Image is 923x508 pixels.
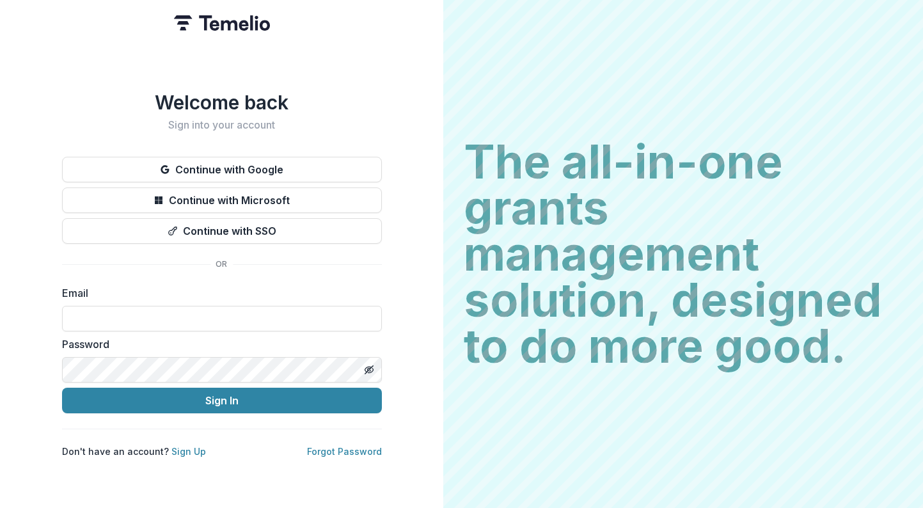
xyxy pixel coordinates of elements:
[307,446,382,457] a: Forgot Password
[62,91,382,114] h1: Welcome back
[174,15,270,31] img: Temelio
[62,285,374,301] label: Email
[62,119,382,131] h2: Sign into your account
[62,187,382,213] button: Continue with Microsoft
[62,157,382,182] button: Continue with Google
[171,446,206,457] a: Sign Up
[62,445,206,458] p: Don't have an account?
[359,360,379,380] button: Toggle password visibility
[62,388,382,413] button: Sign In
[62,337,374,352] label: Password
[62,218,382,244] button: Continue with SSO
